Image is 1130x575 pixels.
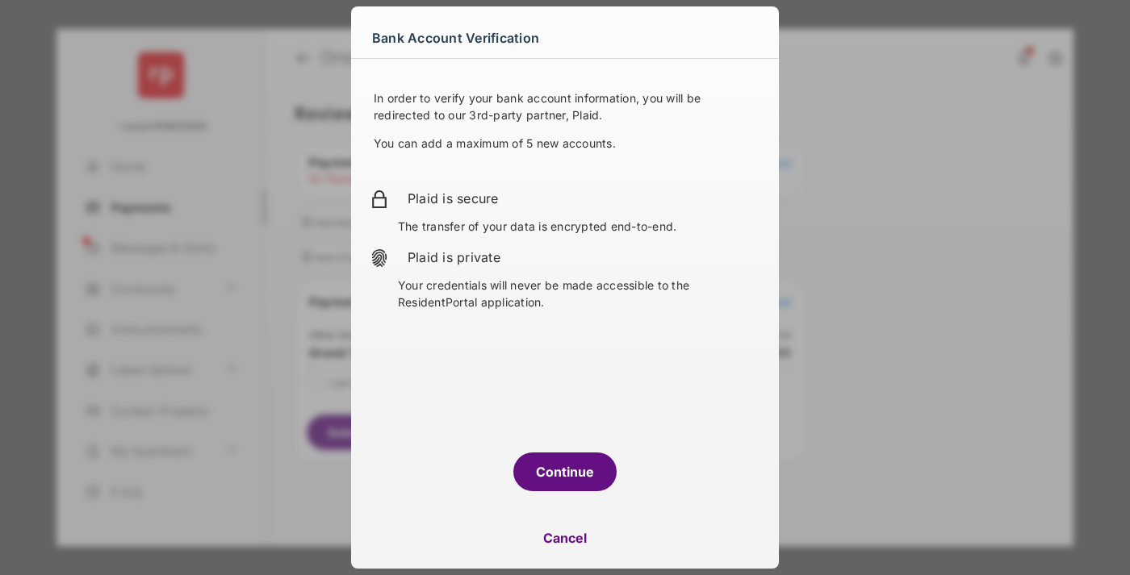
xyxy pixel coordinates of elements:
[398,218,760,235] p: The transfer of your data is encrypted end-to-end.
[372,25,539,51] span: Bank Account Verification
[374,135,756,152] p: You can add a maximum of 5 new accounts.
[408,189,760,208] h2: Plaid is secure
[374,90,756,123] p: In order to verify your bank account information, you will be redirected to our 3rd-party partner...
[351,519,779,557] button: Cancel
[513,452,617,491] button: Continue
[398,277,760,310] p: Your credentials will never be made accessible to the ResidentPortal application.
[408,248,760,267] h2: Plaid is private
